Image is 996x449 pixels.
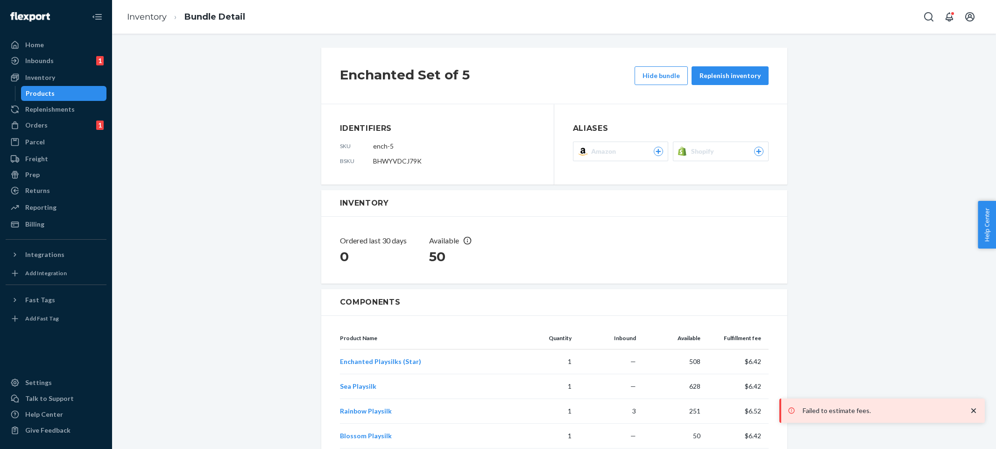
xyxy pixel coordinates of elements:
[6,375,106,390] a: Settings
[511,374,576,399] td: 1
[511,424,576,449] td: 1
[6,118,106,133] a: Orders1
[640,327,704,349] th: Available
[340,249,349,264] span: 0
[340,382,376,390] a: Sea Playsilk
[591,147,620,156] span: Amazon
[340,123,535,134] h3: Identifiers
[25,220,44,229] div: Billing
[6,135,106,150] a: Parcel
[511,399,576,424] td: 1
[340,432,392,440] a: Blossom Playsilk
[969,406,978,415] svg: close toast
[575,327,640,349] th: Inbound
[340,357,421,365] a: Enchanted Playsilks (Star)
[25,186,50,195] div: Returns
[96,121,104,130] div: 1
[184,12,245,22] a: Bundle Detail
[25,250,64,259] div: Integrations
[704,374,769,399] td: $6.42
[6,266,106,281] a: Add Integration
[25,105,75,114] div: Replenishments
[978,201,996,249] button: Help Center
[6,200,106,215] a: Reporting
[340,327,511,349] th: Product Name
[6,247,106,262] button: Integrations
[6,407,106,422] a: Help Center
[429,249,445,264] span: 50
[340,198,769,209] h3: Inventory
[6,37,106,52] a: Home
[6,183,106,198] a: Returns
[573,142,669,161] button: Amazon
[127,12,167,22] a: Inventory
[919,7,938,26] button: Open Search Box
[704,399,769,424] td: $6.52
[21,86,107,101] a: Products
[6,391,106,406] button: Talk to Support
[640,399,704,424] td: 251
[511,327,576,349] th: Quantity
[340,297,769,308] h3: Components
[25,295,55,305] div: Fast Tags
[6,102,106,117] a: Replenishments
[673,142,769,161] button: Shopify
[25,121,48,130] div: Orders
[935,421,987,444] iframe: Opens a widget where you can chat to one of our agents
[6,167,106,182] a: Prep
[25,203,57,212] div: Reporting
[340,157,354,165] p: bsku
[704,424,769,449] td: $6.42
[373,142,394,150] span: ench-5
[691,147,718,156] span: Shopify
[6,217,106,232] a: Billing
[25,170,40,179] div: Prep
[704,349,769,374] td: $6.42
[373,157,422,165] span: BHWYVDCJ79K
[25,410,63,419] div: Help Center
[640,374,704,399] td: 628
[6,311,106,326] a: Add Fast Tag
[10,12,50,21] img: Flexport logo
[961,7,979,26] button: Open account menu
[940,7,959,26] button: Open notifications
[340,236,407,245] span: Ordered last 30 days
[25,314,59,322] div: Add Fast Tag
[25,40,44,50] div: Home
[575,399,640,424] td: 3
[6,151,106,166] a: Freight
[573,123,769,134] h3: Aliases
[429,236,459,245] span: Available
[340,142,354,150] p: sku
[630,357,636,365] span: —
[96,56,104,65] div: 1
[6,70,106,85] a: Inventory
[25,269,67,277] div: Add Integration
[511,349,576,374] td: 1
[340,407,392,415] a: Rainbow Playsilk
[692,66,769,85] button: Replenish inventory
[630,432,636,440] span: —
[25,378,52,387] div: Settings
[6,53,106,68] a: Inbounds1
[704,327,769,349] th: Fulfillment fee
[25,154,48,164] div: Freight
[25,73,55,82] div: Inventory
[6,292,106,307] button: Fast Tags
[630,382,636,390] span: —
[635,66,688,85] button: Hide bundle
[26,89,55,98] div: Products
[25,426,71,435] div: Give Feedback
[6,423,106,438] button: Give Feedback
[88,7,106,26] button: Close Navigation
[803,406,960,415] p: Failed to estimate fees.
[25,137,45,147] div: Parcel
[25,56,54,65] div: Inbounds
[340,66,635,83] h2: Enchanted Set of 5
[120,3,253,31] ol: breadcrumbs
